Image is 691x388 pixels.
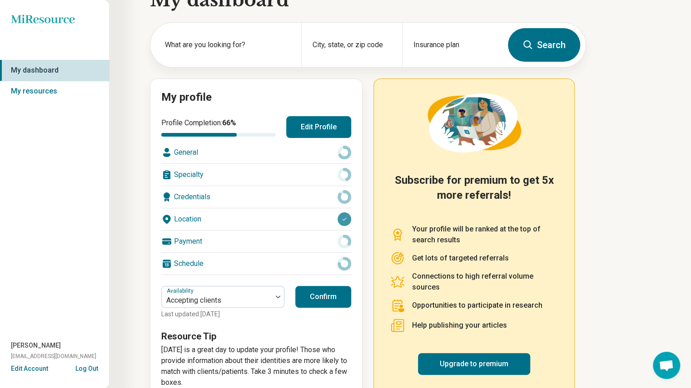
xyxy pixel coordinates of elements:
div: General [161,142,351,163]
label: Availability [167,287,195,294]
h2: Subscribe for premium to get 5x more referrals! [390,173,558,213]
div: Payment [161,231,351,252]
div: Credentials [161,186,351,208]
button: Edit Profile [286,116,351,138]
div: Open chat [653,352,680,379]
button: Log Out [75,364,98,371]
span: 66 % [222,118,236,127]
p: Get lots of targeted referrals [412,253,509,264]
span: [PERSON_NAME] [11,341,61,350]
h2: My profile [161,90,351,105]
button: Confirm [295,286,351,308]
div: Profile Completion: [161,118,275,137]
p: Your profile will be ranked at the top of search results [412,224,558,246]
p: [DATE] is a great day to update your profile! Those who provide information about their identitie... [161,344,351,388]
span: [EMAIL_ADDRESS][DOMAIN_NAME] [11,352,96,360]
a: Upgrade to premium [418,353,530,375]
p: Opportunities to participate in research [412,300,542,311]
button: Edit Account [11,364,48,373]
h3: Resource Tip [161,330,351,343]
p: Connections to high referral volume sources [412,271,558,293]
p: Help publishing your articles [412,320,507,331]
p: Last updated: [DATE] [161,309,284,319]
div: Schedule [161,253,351,275]
button: Search [508,28,580,62]
div: Specialty [161,164,351,186]
label: What are you looking for? [165,39,290,50]
div: Location [161,208,351,230]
